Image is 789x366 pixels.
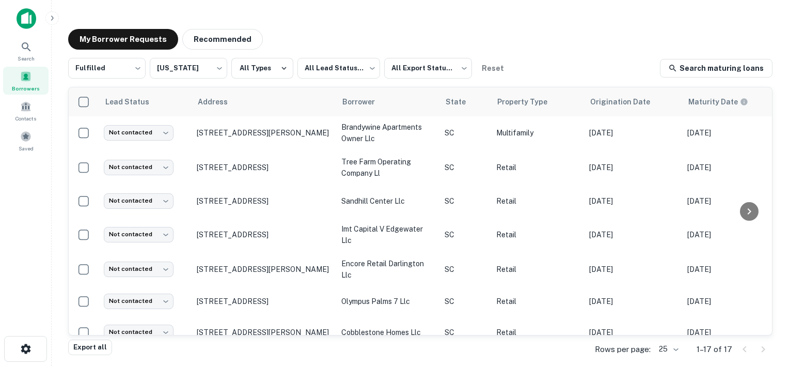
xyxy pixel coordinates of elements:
[445,195,486,207] p: SC
[589,327,677,338] p: [DATE]
[446,96,479,108] span: State
[150,55,227,82] div: [US_STATE]
[68,340,112,355] button: Export all
[341,223,434,246] p: imt capital v edgewater llc
[15,114,36,123] span: Contacts
[197,196,331,206] p: [STREET_ADDRESS]
[104,262,173,277] div: Not contacted
[68,29,178,50] button: My Borrower Requests
[68,55,146,82] div: Fulfilled
[660,59,772,78] a: Search maturing loans
[737,283,789,333] iframe: Chat Widget
[496,127,579,139] p: Multifamily
[496,229,579,240] p: Retail
[445,327,486,338] p: SC
[496,162,579,173] p: Retail
[341,258,434,281] p: encore retail darlington llc
[17,8,36,29] img: capitalize-icon.png
[297,55,380,82] div: All Lead Statuses
[197,328,331,337] p: [STREET_ADDRESS][PERSON_NAME]
[3,127,49,155] a: Saved
[197,230,331,239] p: [STREET_ADDRESS]
[589,296,677,307] p: [DATE]
[182,29,263,50] button: Recommended
[688,96,762,108] span: Maturity dates displayed may be estimated. Please contact the lender for the most accurate maturi...
[3,97,49,125] a: Contacts
[687,127,775,139] p: [DATE]
[197,163,331,172] p: [STREET_ADDRESS]
[18,54,35,63] span: Search
[104,227,173,242] div: Not contacted
[104,125,173,140] div: Not contacted
[445,264,486,275] p: SC
[688,96,738,108] h6: Maturity Date
[496,327,579,338] p: Retail
[104,193,173,208] div: Not contacted
[19,144,34,152] span: Saved
[3,67,49,95] a: Borrowers
[341,296,434,307] p: olympus palms 7 llc
[491,87,584,116] th: Property Type
[445,229,486,240] p: SC
[496,195,579,207] p: Retail
[687,195,775,207] p: [DATE]
[687,264,775,275] p: [DATE]
[104,325,173,340] div: Not contacted
[341,327,434,338] p: cobblestone homes llc
[439,87,491,116] th: State
[496,296,579,307] p: Retail
[341,195,434,207] p: sandhill center llc
[497,96,561,108] span: Property Type
[688,96,748,108] div: Maturity dates displayed may be estimated. Please contact the lender for the most accurate maturi...
[104,160,173,175] div: Not contacted
[590,96,664,108] span: Origination Date
[445,162,486,173] p: SC
[384,55,472,82] div: All Export Statuses
[589,264,677,275] p: [DATE]
[687,296,775,307] p: [DATE]
[687,327,775,338] p: [DATE]
[192,87,336,116] th: Address
[197,128,331,138] p: [STREET_ADDRESS][PERSON_NAME]
[584,87,682,116] th: Origination Date
[595,343,651,356] p: Rows per page:
[104,294,173,309] div: Not contacted
[589,162,677,173] p: [DATE]
[589,229,677,240] p: [DATE]
[687,229,775,240] p: [DATE]
[12,84,40,93] span: Borrowers
[105,96,163,108] span: Lead Status
[197,297,331,306] p: [STREET_ADDRESS]
[589,195,677,207] p: [DATE]
[231,58,293,79] button: All Types
[336,87,439,116] th: Borrower
[476,58,509,79] button: Reset
[687,162,775,173] p: [DATE]
[342,96,388,108] span: Borrower
[445,296,486,307] p: SC
[198,96,241,108] span: Address
[3,37,49,65] a: Search
[697,343,732,356] p: 1–17 of 17
[496,264,579,275] p: Retail
[99,87,192,116] th: Lead Status
[341,121,434,144] p: brandywine apartments owner llc
[682,87,780,116] th: Maturity dates displayed may be estimated. Please contact the lender for the most accurate maturi...
[655,342,680,357] div: 25
[589,127,677,139] p: [DATE]
[197,265,331,274] p: [STREET_ADDRESS][PERSON_NAME]
[445,127,486,139] p: SC
[341,156,434,179] p: tree farm operating company ll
